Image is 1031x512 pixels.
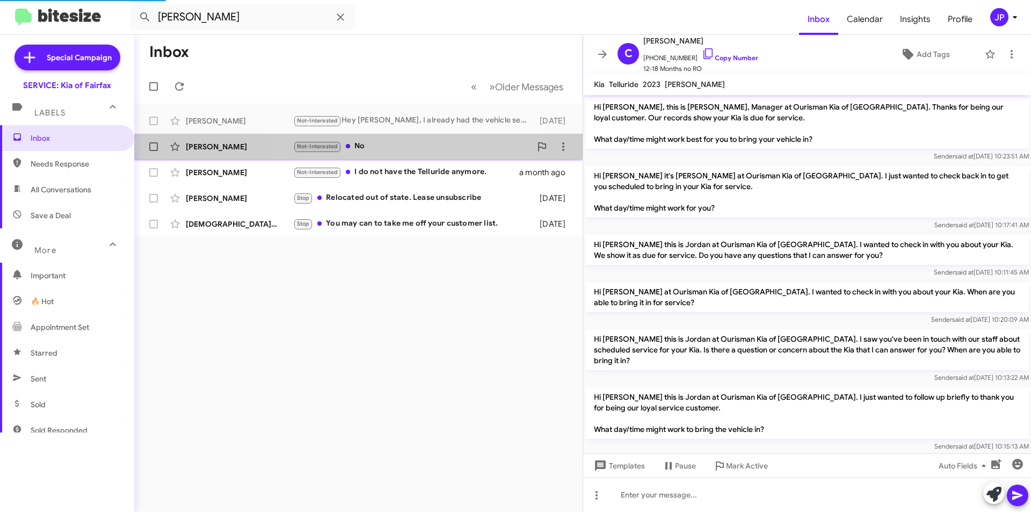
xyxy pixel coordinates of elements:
a: Profile [939,4,981,35]
span: Add Tags [917,45,950,64]
span: said at [955,373,974,381]
span: Pause [675,456,696,475]
div: JP [990,8,1008,26]
span: Inbox [31,133,122,143]
span: Sold Responded [31,425,88,436]
span: Special Campaign [47,52,112,63]
span: All Conversations [31,184,91,195]
span: Important [31,270,122,281]
span: C [625,45,633,62]
span: Stop [297,194,310,201]
span: Telluride [609,80,638,89]
button: Templates [583,456,654,475]
span: Needs Response [31,158,122,169]
span: Not-Interested [297,169,338,176]
span: said at [952,315,971,323]
span: [PERSON_NAME] [643,34,758,47]
p: Hi [PERSON_NAME] this is Jordan at Ourisman Kia of [GEOGRAPHIC_DATA]. I saw you've been in touch ... [585,329,1029,370]
button: Next [483,76,570,98]
div: a month ago [519,167,574,178]
span: said at [955,442,974,450]
span: Save a Deal [31,210,71,221]
div: Hey [PERSON_NAME], I already had the vehicle serviced! [293,114,534,127]
div: [DATE] [534,219,574,229]
div: SERVICE: Kia of Fairfax [23,80,111,91]
span: [PHONE_NUMBER] [643,47,758,63]
button: Auto Fields [930,456,999,475]
span: Sender [DATE] 10:17:41 AM [934,221,1029,229]
button: Add Tags [869,45,979,64]
a: Special Campaign [14,45,120,70]
span: More [34,246,56,255]
span: Labels [34,108,66,118]
a: Inbox [799,4,838,35]
div: [PERSON_NAME] [186,141,293,152]
div: [PERSON_NAME] [186,167,293,178]
div: [DEMOGRAPHIC_DATA][PERSON_NAME] [186,219,293,229]
span: Sender [DATE] 10:23:51 AM [934,152,1029,160]
span: Appointment Set [31,322,89,333]
span: Sender [DATE] 10:11:45 AM [934,268,1029,276]
span: Sold [31,399,46,410]
span: Mark Active [726,456,768,475]
span: 12-18 Months no RO [643,63,758,74]
a: Insights [891,4,939,35]
span: Sender [DATE] 10:13:22 AM [934,373,1029,381]
span: « [471,80,477,93]
span: Older Messages [495,81,563,93]
div: I do not have the Telluride anymore. [293,166,519,178]
div: [PERSON_NAME] [186,193,293,204]
p: Hi [PERSON_NAME] this is Jordan at Ourisman Kia of [GEOGRAPHIC_DATA]. I wanted to check in with y... [585,235,1029,265]
div: [PERSON_NAME] [186,116,293,126]
span: Kia [594,80,605,89]
input: Search [130,4,355,30]
div: No [293,140,531,153]
h1: Inbox [149,44,189,61]
span: said at [955,221,974,229]
div: [DATE] [534,116,574,126]
span: Not-Interested [297,143,338,150]
p: Hi [PERSON_NAME], this is [PERSON_NAME], Manager at Ourisman Kia of [GEOGRAPHIC_DATA]. Thanks for... [585,97,1029,149]
a: Copy Number [702,54,758,62]
span: Auto Fields [939,456,990,475]
span: Sender [DATE] 10:20:09 AM [931,315,1029,323]
span: said at [955,268,974,276]
nav: Page navigation example [465,76,570,98]
span: Templates [592,456,645,475]
div: You may can to take me off your customer list. [293,218,534,230]
span: [PERSON_NAME] [665,80,725,89]
span: Sender [DATE] 10:15:13 AM [934,442,1029,450]
span: Starred [31,348,57,358]
span: Sent [31,373,46,384]
span: 2023 [643,80,660,89]
span: 🔥 Hot [31,296,54,307]
a: Calendar [838,4,891,35]
span: said at [955,152,974,160]
div: [DATE] [534,193,574,204]
p: Hi [PERSON_NAME] it's [PERSON_NAME] at Ourisman Kia of [GEOGRAPHIC_DATA]. I just wanted to check ... [585,166,1029,218]
p: Hi [PERSON_NAME] at Ourisman Kia of [GEOGRAPHIC_DATA]. I wanted to check in with you about your K... [585,282,1029,312]
p: Hi [PERSON_NAME] this is Jordan at Ourisman Kia of [GEOGRAPHIC_DATA]. I just wanted to follow up ... [585,387,1029,439]
span: » [489,80,495,93]
div: Relocated out of state. Lease unsubscribe [293,192,534,204]
button: JP [981,8,1019,26]
button: Previous [464,76,483,98]
span: Not-Interested [297,117,338,124]
span: Stop [297,220,310,227]
button: Mark Active [705,456,776,475]
button: Pause [654,456,705,475]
